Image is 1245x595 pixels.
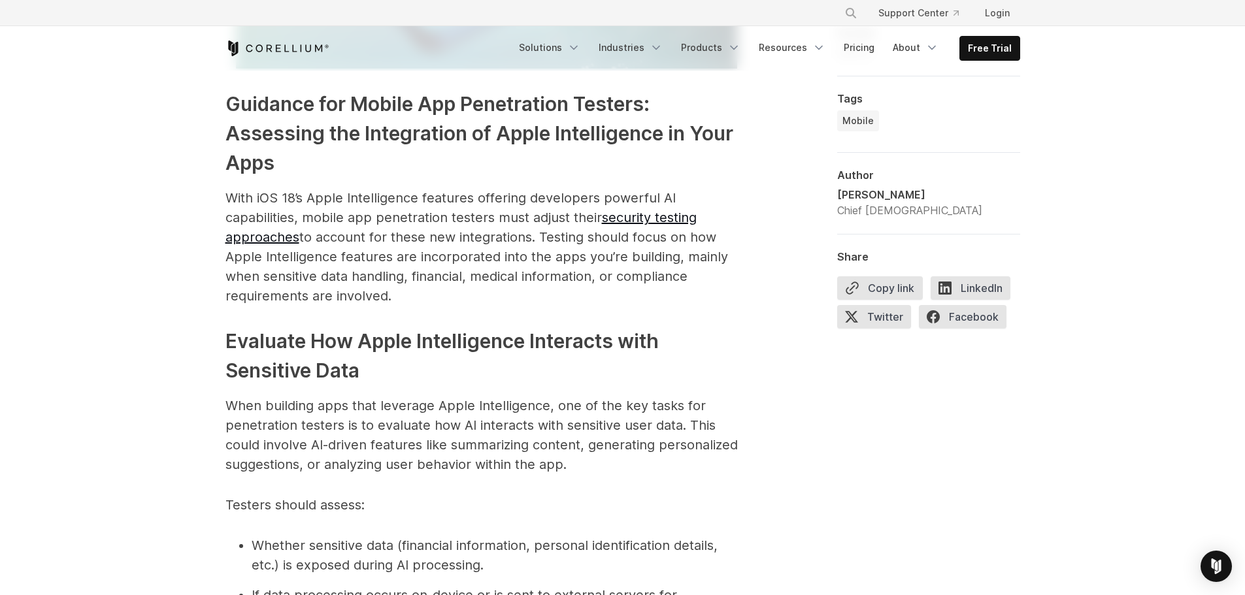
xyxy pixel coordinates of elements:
[511,36,588,59] a: Solutions
[1201,551,1232,582] div: Open Intercom Messenger
[868,1,969,25] a: Support Center
[931,276,1018,305] a: LinkedIn
[225,495,748,515] p: Testers should assess:
[931,276,1010,300] span: LinkedIn
[837,305,919,334] a: Twitter
[837,110,879,131] a: Mobile
[960,37,1020,60] a: Free Trial
[842,114,874,127] span: Mobile
[225,396,748,474] p: When building apps that leverage Apple Intelligence, one of the key tasks for penetration testers...
[919,305,1006,329] span: Facebook
[252,536,748,575] li: Whether sensitive data (financial information, personal identification details, etc.) is exposed ...
[225,40,329,56] a: Corellium Home
[837,187,982,202] div: [PERSON_NAME]
[837,305,911,329] span: Twitter
[225,188,748,306] p: With iOS 18’s Apple Intelligence features offering developers powerful AI capabilities, mobile ap...
[225,329,659,382] strong: Evaluate How Apple Intelligence Interacts with Sensitive Data
[974,1,1020,25] a: Login
[591,36,671,59] a: Industries
[837,92,1020,105] div: Tags
[673,36,748,59] a: Products
[225,92,733,174] strong: Guidance for Mobile App Penetration Testers: Assessing the Integration of Apple Intelligence in Y...
[836,36,882,59] a: Pricing
[837,202,982,218] div: Chief [DEMOGRAPHIC_DATA]
[837,276,923,300] button: Copy link
[511,36,1020,61] div: Navigation Menu
[837,169,1020,182] div: Author
[829,1,1020,25] div: Navigation Menu
[839,1,863,25] button: Search
[751,36,833,59] a: Resources
[919,305,1014,334] a: Facebook
[885,36,946,59] a: About
[837,250,1020,263] div: Share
